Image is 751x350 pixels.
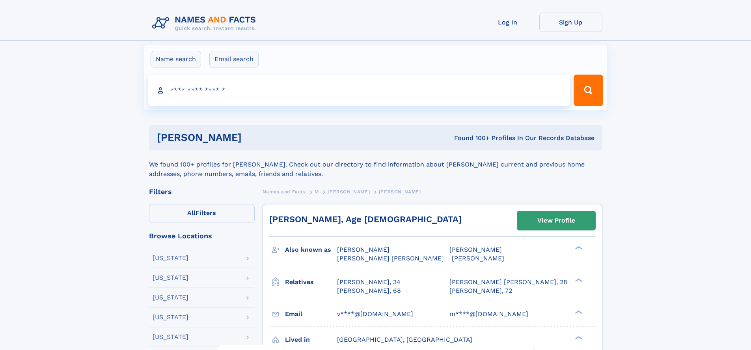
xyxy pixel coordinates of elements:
a: [PERSON_NAME], 72 [449,286,512,295]
span: [PERSON_NAME] [452,255,504,262]
a: [PERSON_NAME], 68 [337,286,401,295]
a: [PERSON_NAME], Age [DEMOGRAPHIC_DATA] [269,214,462,224]
h1: [PERSON_NAME] [157,133,348,142]
div: [US_STATE] [153,334,188,340]
div: Found 100+ Profiles In Our Records Database [348,134,594,142]
h3: Also known as [285,243,337,256]
div: [US_STATE] [153,275,188,281]
span: [PERSON_NAME] [PERSON_NAME] [337,255,444,262]
div: ❯ [573,277,583,283]
div: [US_STATE] [153,314,188,320]
a: [PERSON_NAME] [PERSON_NAME], 28 [449,278,567,286]
h3: Email [285,307,337,321]
a: M [315,187,319,197]
button: Search Button [574,75,603,106]
span: All [187,209,196,217]
div: ❯ [573,335,583,340]
a: [PERSON_NAME] [328,187,370,197]
div: We found 100+ profiles for [PERSON_NAME]. Check out our directory to find information about [PERS... [149,150,602,179]
span: [PERSON_NAME] [328,189,370,195]
a: [PERSON_NAME], 34 [337,278,401,286]
a: Log In [476,13,539,32]
a: Names and Facts [263,187,306,197]
h3: Lived in [285,333,337,346]
span: [PERSON_NAME] [449,246,502,253]
label: Name search [151,51,201,67]
span: [GEOGRAPHIC_DATA], [GEOGRAPHIC_DATA] [337,336,472,343]
label: Filters [149,204,255,223]
h3: Relatives [285,275,337,289]
input: search input [148,75,570,106]
div: Filters [149,188,255,195]
a: View Profile [517,211,595,230]
span: M [315,189,319,195]
span: [PERSON_NAME] [337,246,389,253]
label: Email search [209,51,259,67]
img: Logo Names and Facts [149,13,263,34]
div: [US_STATE] [153,255,188,261]
div: ❯ [573,309,583,314]
a: Sign Up [539,13,602,32]
div: Browse Locations [149,232,255,240]
span: [PERSON_NAME] [379,189,421,195]
div: View Profile [537,211,575,230]
div: [US_STATE] [153,294,188,301]
div: ❯ [573,245,583,251]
